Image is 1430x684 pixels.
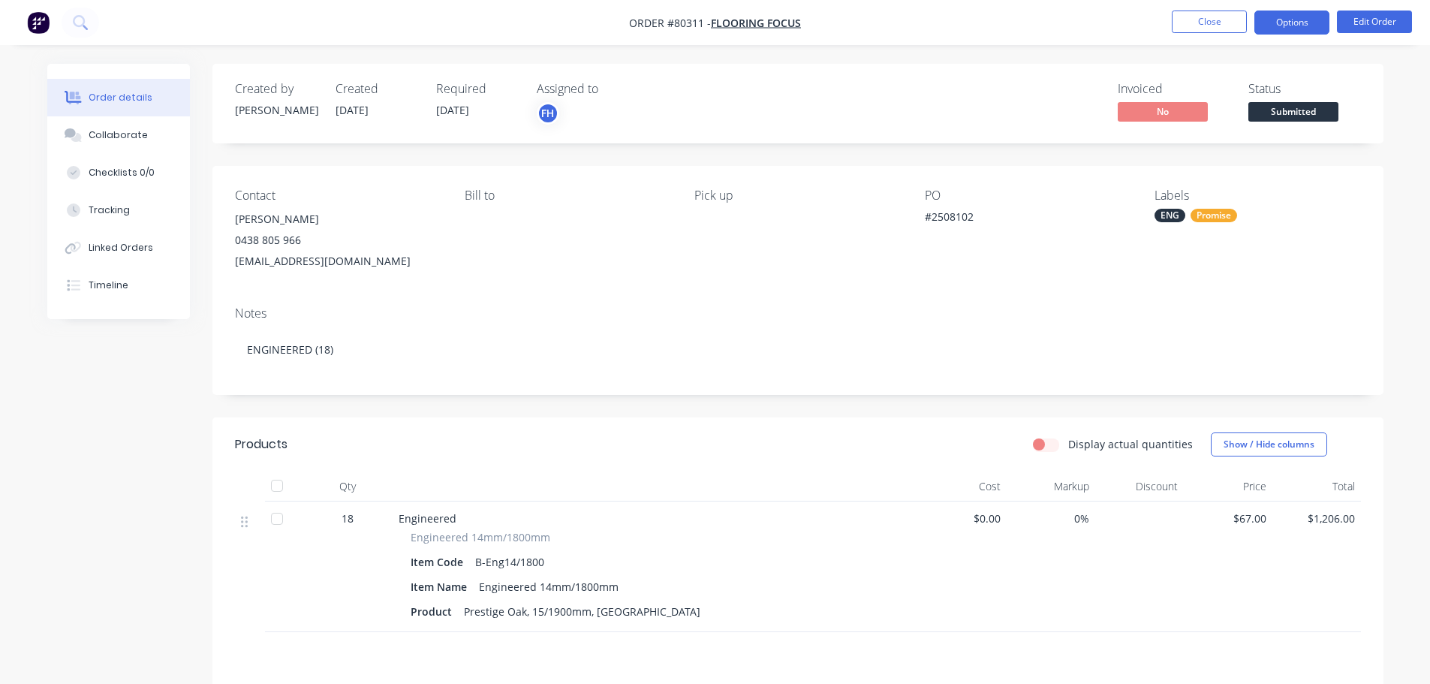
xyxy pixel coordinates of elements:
div: Total [1272,472,1361,502]
button: Checklists 0/0 [47,154,190,191]
a: Flooring Focus [711,16,801,30]
img: Factory [27,11,50,34]
div: B-Eng14/1800 [469,551,550,573]
span: 18 [342,511,354,526]
div: Engineered 14mm/1800mm [473,576,625,598]
div: Bill to [465,188,670,203]
div: [EMAIL_ADDRESS][DOMAIN_NAME] [235,251,441,272]
div: Notes [235,306,1361,321]
div: #2508102 [925,209,1112,230]
div: Item Name [411,576,473,598]
button: Options [1254,11,1329,35]
div: Cost [918,472,1007,502]
div: [PERSON_NAME]0438 805 966[EMAIL_ADDRESS][DOMAIN_NAME] [235,209,441,272]
span: [DATE] [336,103,369,117]
div: Created by [235,82,318,96]
span: [DATE] [436,103,469,117]
div: Contact [235,188,441,203]
span: $0.00 [924,511,1001,526]
div: Qty [303,472,393,502]
span: Submitted [1248,102,1338,121]
div: Required [436,82,519,96]
button: Show / Hide columns [1211,432,1327,457]
span: $67.00 [1190,511,1266,526]
span: Engineered [399,511,456,526]
span: Engineered 14mm/1800mm [411,529,550,545]
button: Timeline [47,267,190,304]
div: Products [235,435,288,453]
div: Assigned to [537,82,687,96]
span: 0% [1013,511,1089,526]
div: [PERSON_NAME] [235,102,318,118]
button: FH [537,102,559,125]
div: ENGINEERED (18) [235,327,1361,372]
button: Submitted [1248,102,1338,125]
div: [PERSON_NAME] [235,209,441,230]
span: Order #80311 - [629,16,711,30]
div: Prestige Oak, 15/1900mm, [GEOGRAPHIC_DATA] [458,601,706,622]
div: Linked Orders [89,241,153,255]
div: 0438 805 966 [235,230,441,251]
div: Checklists 0/0 [89,166,155,179]
button: Linked Orders [47,229,190,267]
div: Item Code [411,551,469,573]
button: Tracking [47,191,190,229]
div: Markup [1007,472,1095,502]
button: Collaborate [47,116,190,154]
span: $1,206.00 [1278,511,1355,526]
div: Order details [89,91,152,104]
button: Edit Order [1337,11,1412,33]
span: No [1118,102,1208,121]
label: Display actual quantities [1068,436,1193,452]
div: Product [411,601,458,622]
div: Promise [1191,209,1237,222]
div: Price [1184,472,1272,502]
div: Invoiced [1118,82,1230,96]
div: Status [1248,82,1361,96]
div: PO [925,188,1130,203]
div: Labels [1155,188,1360,203]
div: Created [336,82,418,96]
div: ENG [1155,209,1185,222]
div: Collaborate [89,128,148,142]
button: Order details [47,79,190,116]
button: Close [1172,11,1247,33]
div: Pick up [694,188,900,203]
div: Discount [1095,472,1184,502]
div: Timeline [89,279,128,292]
div: Tracking [89,203,130,217]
